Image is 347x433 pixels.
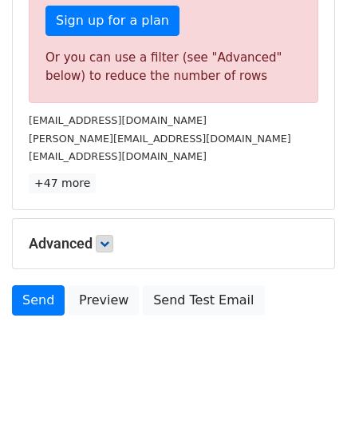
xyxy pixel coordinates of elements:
[267,356,347,433] iframe: Chat Widget
[143,285,264,316] a: Send Test Email
[45,6,179,36] a: Sign up for a plan
[29,173,96,193] a: +47 more
[45,49,302,85] div: Or you can use a filter (see "Advanced" below) to reduce the number of rows
[29,235,318,252] h5: Advanced
[29,133,291,145] small: [PERSON_NAME][EMAIL_ADDRESS][DOMAIN_NAME]
[29,114,207,126] small: [EMAIL_ADDRESS][DOMAIN_NAME]
[29,150,207,162] small: [EMAIL_ADDRESS][DOMAIN_NAME]
[12,285,65,316] a: Send
[69,285,139,316] a: Preview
